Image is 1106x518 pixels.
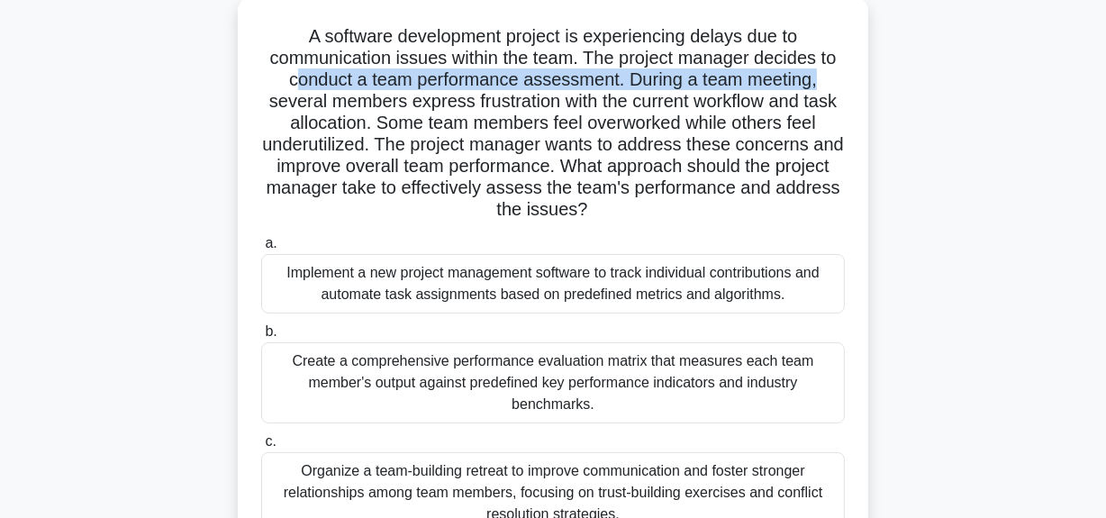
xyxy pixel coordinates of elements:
[261,342,845,423] div: Create a comprehensive performance evaluation matrix that measures each team member's output agai...
[261,254,845,314] div: Implement a new project management software to track individual contributions and automate task a...
[259,25,847,222] h5: A software development project is experiencing delays due to communication issues within the team...
[265,323,276,339] span: b.
[265,433,276,449] span: c.
[265,235,276,250] span: a.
